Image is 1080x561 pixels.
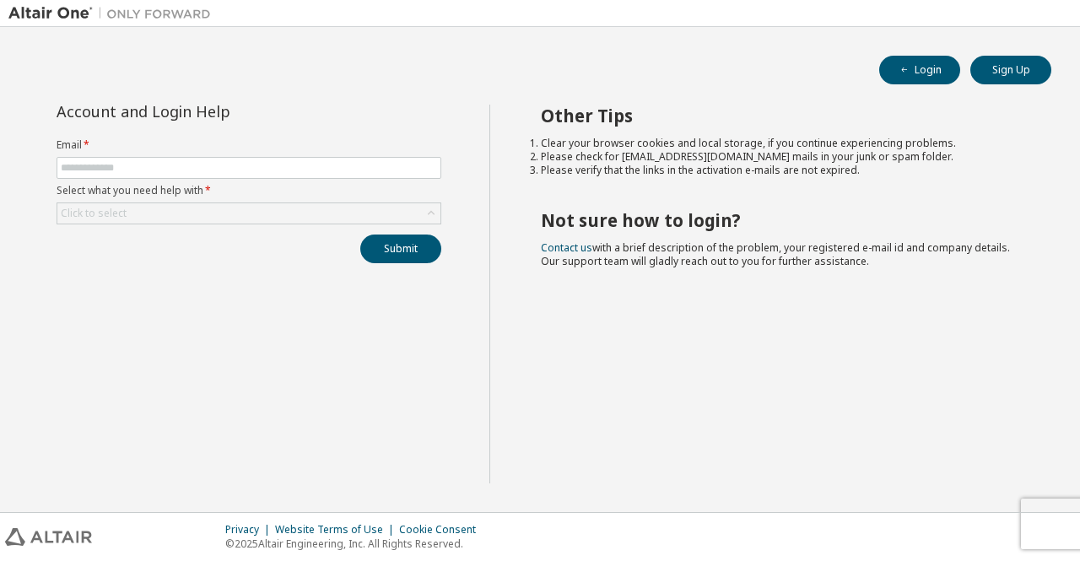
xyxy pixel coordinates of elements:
li: Clear your browser cookies and local storage, if you continue experiencing problems. [541,137,1022,150]
span: with a brief description of the problem, your registered e-mail id and company details. Our suppo... [541,240,1010,268]
h2: Other Tips [541,105,1022,127]
label: Email [57,138,441,152]
div: Click to select [61,207,127,220]
div: Privacy [225,523,275,537]
div: Website Terms of Use [275,523,399,537]
label: Select what you need help with [57,184,441,197]
button: Sign Up [970,56,1051,84]
div: Cookie Consent [399,523,486,537]
button: Login [879,56,960,84]
h2: Not sure how to login? [541,209,1022,231]
li: Please verify that the links in the activation e-mails are not expired. [541,164,1022,177]
a: Contact us [541,240,592,255]
img: altair_logo.svg [5,528,92,546]
button: Submit [360,235,441,263]
img: Altair One [8,5,219,22]
li: Please check for [EMAIL_ADDRESS][DOMAIN_NAME] mails in your junk or spam folder. [541,150,1022,164]
div: Account and Login Help [57,105,364,118]
p: © 2025 Altair Engineering, Inc. All Rights Reserved. [225,537,486,551]
div: Click to select [57,203,440,224]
